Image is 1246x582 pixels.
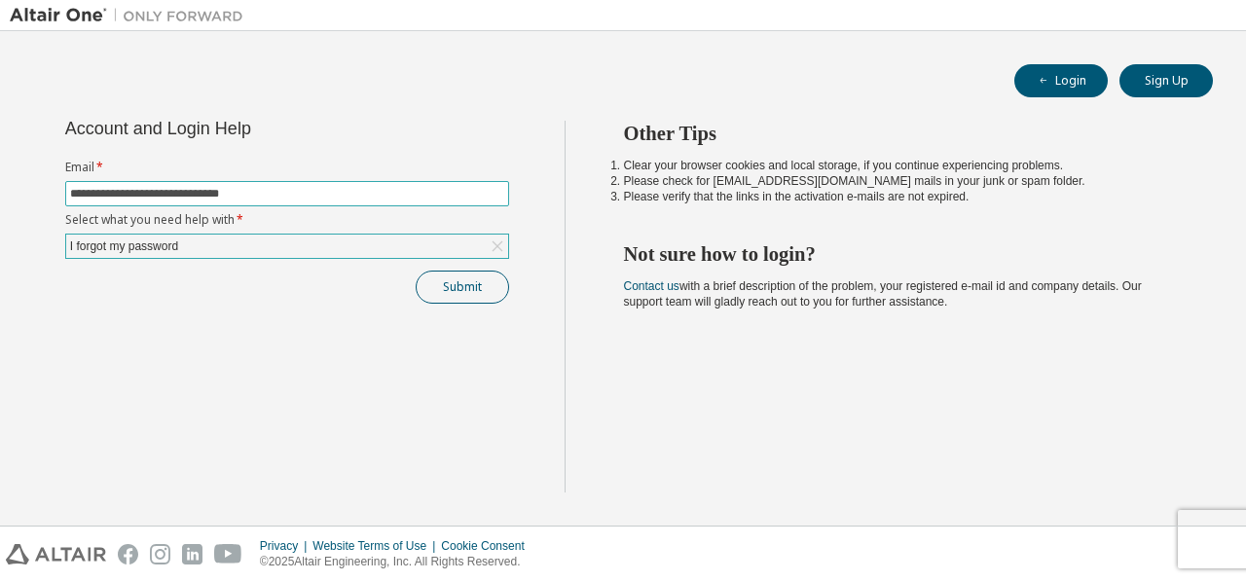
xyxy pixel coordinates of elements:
[118,544,138,564] img: facebook.svg
[441,538,535,554] div: Cookie Consent
[624,121,1179,146] h2: Other Tips
[65,121,421,136] div: Account and Login Help
[66,235,508,258] div: I forgot my password
[65,212,509,228] label: Select what you need help with
[150,544,170,564] img: instagram.svg
[624,241,1179,267] h2: Not sure how to login?
[1119,64,1213,97] button: Sign Up
[1014,64,1108,97] button: Login
[416,271,509,304] button: Submit
[67,236,181,257] div: I forgot my password
[6,544,106,564] img: altair_logo.svg
[260,554,536,570] p: © 2025 Altair Engineering, Inc. All Rights Reserved.
[214,544,242,564] img: youtube.svg
[624,173,1179,189] li: Please check for [EMAIL_ADDRESS][DOMAIN_NAME] mails in your junk or spam folder.
[10,6,253,25] img: Altair One
[260,538,312,554] div: Privacy
[312,538,441,554] div: Website Terms of Use
[624,279,679,293] a: Contact us
[624,189,1179,204] li: Please verify that the links in the activation e-mails are not expired.
[65,160,509,175] label: Email
[624,158,1179,173] li: Clear your browser cookies and local storage, if you continue experiencing problems.
[624,279,1142,309] span: with a brief description of the problem, your registered e-mail id and company details. Our suppo...
[182,544,202,564] img: linkedin.svg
